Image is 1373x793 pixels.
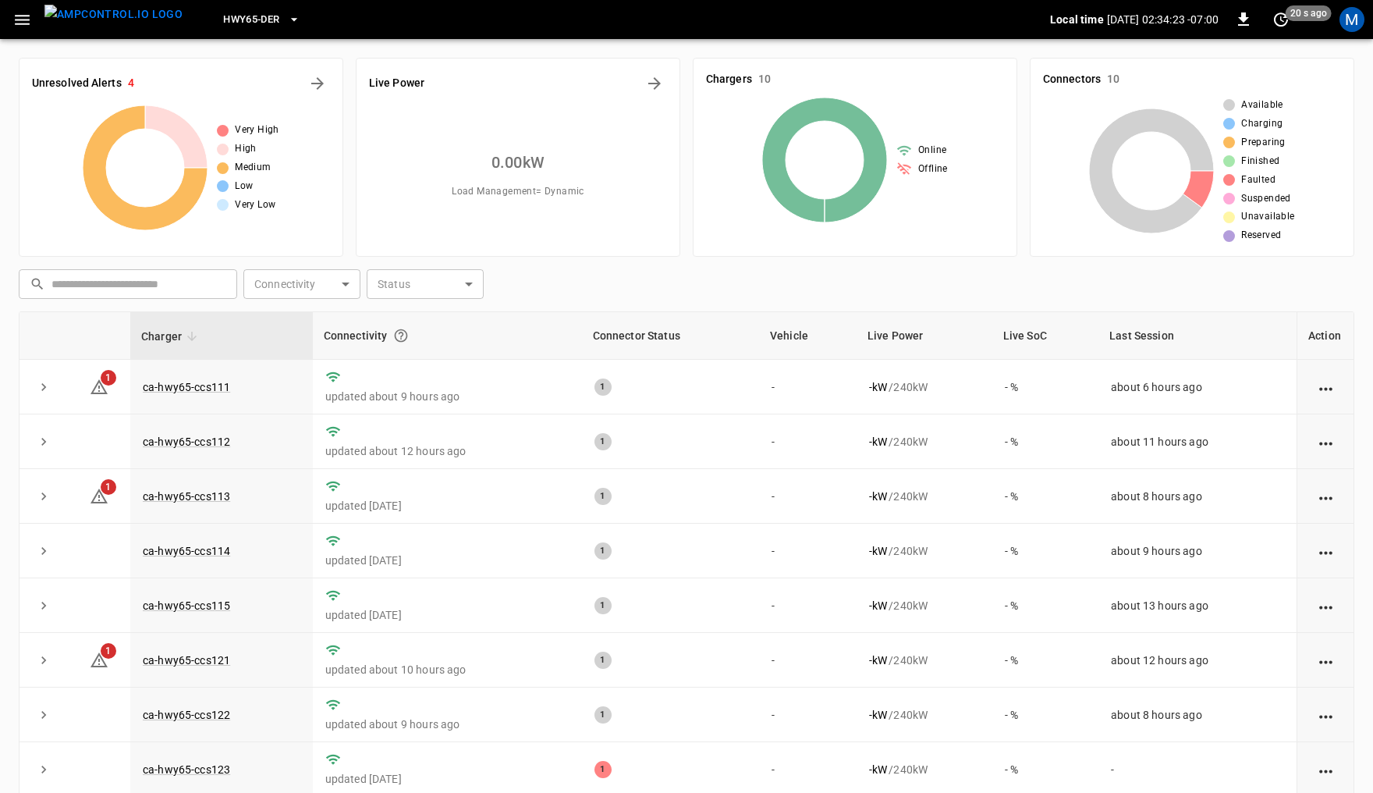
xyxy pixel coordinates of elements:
div: Connectivity [324,322,571,350]
span: HWY65-DER [223,11,279,29]
div: action cell options [1316,434,1336,450]
td: - % [992,633,1098,688]
td: about 11 hours ago [1098,414,1297,469]
td: - [759,688,857,742]
div: action cell options [1316,762,1336,777]
a: ca-hwy65-ccs112 [143,436,230,448]
span: Suspended [1241,191,1291,207]
div: / 240 kW [869,489,980,504]
td: about 8 hours ago [1098,688,1297,742]
th: Last Session [1098,312,1297,360]
p: updated about 10 hours ago [325,662,569,677]
span: Preparing [1241,135,1286,151]
a: 1 [90,489,108,502]
p: updated about 9 hours ago [325,389,569,404]
a: ca-hwy65-ccs114 [143,545,230,557]
div: / 240 kW [869,707,980,723]
td: - % [992,469,1098,524]
span: Very High [235,123,279,138]
span: 1 [101,643,116,659]
th: Vehicle [759,312,857,360]
p: updated [DATE] [325,553,569,568]
div: 1 [594,488,612,505]
td: - % [992,360,1098,414]
td: - % [992,414,1098,469]
td: about 6 hours ago [1098,360,1297,414]
a: ca-hwy65-ccs111 [143,381,230,393]
div: action cell options [1316,707,1336,723]
a: ca-hwy65-ccs113 [143,490,230,503]
p: Local time [1050,12,1104,27]
td: - [759,524,857,578]
a: ca-hwy65-ccs123 [143,763,230,776]
span: Charger [141,327,202,346]
span: Very Low [235,197,275,213]
div: 1 [594,379,612,396]
p: - kW [869,379,887,395]
span: Load Management = Dynamic [452,184,584,200]
h6: 4 [128,75,134,92]
p: - kW [869,434,887,450]
td: - [759,578,857,633]
span: Charging [1241,116,1283,132]
p: - kW [869,598,887,613]
a: ca-hwy65-ccs121 [143,654,230,667]
button: Energy Overview [642,71,667,96]
p: - kW [869,489,887,504]
span: Reserved [1241,228,1281,244]
span: Finished [1241,154,1279,169]
img: ampcontrol.io logo [44,5,183,24]
button: expand row [32,485,55,508]
div: / 240 kW [869,434,980,450]
span: High [235,141,257,157]
span: Low [235,179,253,194]
button: set refresh interval [1268,7,1293,32]
th: Live SoC [992,312,1098,360]
a: 1 [90,653,108,666]
td: - % [992,688,1098,742]
button: expand row [32,539,55,563]
p: updated [DATE] [325,498,569,514]
td: about 13 hours ago [1098,578,1297,633]
td: - [759,360,857,414]
h6: Connectors [1043,71,1101,88]
div: 1 [594,542,612,560]
div: 1 [594,433,612,450]
div: action cell options [1316,379,1336,395]
p: updated about 9 hours ago [325,717,569,732]
div: / 240 kW [869,653,980,668]
a: ca-hwy65-ccs115 [143,599,230,612]
button: expand row [32,649,55,672]
span: Available [1241,98,1283,113]
td: - [759,633,857,688]
p: - kW [869,762,887,777]
div: / 240 kW [869,598,980,613]
td: about 12 hours ago [1098,633,1297,688]
span: 1 [101,479,116,495]
h6: Chargers [706,71,752,88]
div: profile-icon [1339,7,1364,32]
div: 1 [594,652,612,669]
span: 1 [101,370,116,386]
td: - % [992,524,1098,578]
p: - kW [869,707,887,723]
span: Unavailable [1241,209,1294,225]
p: updated [DATE] [325,771,569,787]
h6: 0.00 kW [491,150,545,175]
div: 1 [594,706,612,724]
h6: Live Power [369,75,424,92]
p: updated [DATE] [325,607,569,623]
button: expand row [32,594,55,617]
button: expand row [32,703,55,727]
div: 1 [594,597,612,614]
td: - [759,469,857,524]
button: HWY65-DER [217,5,306,35]
h6: 10 [1107,71,1119,88]
div: action cell options [1316,489,1336,504]
td: - [759,414,857,469]
div: / 240 kW [869,379,980,395]
div: / 240 kW [869,762,980,777]
div: / 240 kW [869,543,980,559]
div: action cell options [1316,543,1336,559]
a: ca-hwy65-ccs122 [143,709,230,721]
